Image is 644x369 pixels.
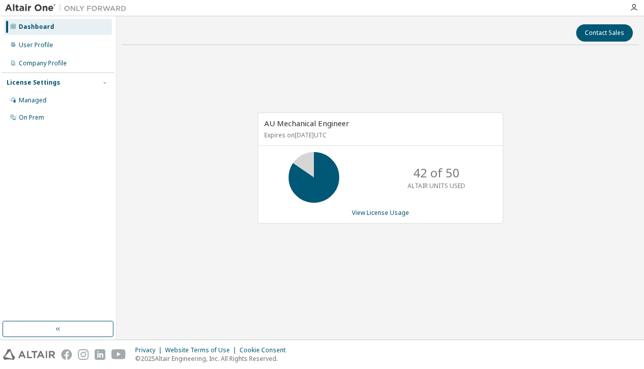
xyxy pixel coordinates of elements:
[165,346,239,354] div: Website Terms of Use
[135,354,292,363] p: © 2025 Altair Engineering, Inc. All Rights Reserved.
[61,349,72,360] img: facebook.svg
[19,96,47,104] div: Managed
[19,23,54,31] div: Dashboard
[352,208,409,217] a: View License Usage
[576,24,633,42] button: Contact Sales
[19,41,53,49] div: User Profile
[264,118,349,128] span: AU Mechanical Engineer
[5,3,132,13] img: Altair One
[135,346,165,354] div: Privacy
[95,349,105,360] img: linkedin.svg
[19,59,67,67] div: Company Profile
[19,114,44,122] div: On Prem
[111,349,126,360] img: youtube.svg
[3,349,55,360] img: altair_logo.svg
[7,79,60,87] div: License Settings
[408,181,465,190] p: ALTAIR UNITS USED
[413,164,460,181] p: 42 of 50
[239,346,292,354] div: Cookie Consent
[78,349,89,360] img: instagram.svg
[264,131,494,139] p: Expires on [DATE] UTC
